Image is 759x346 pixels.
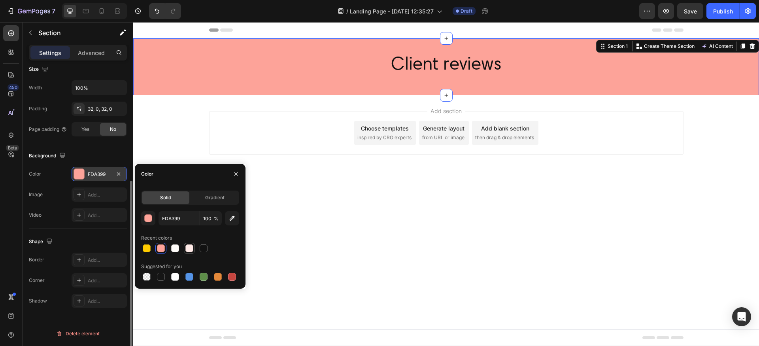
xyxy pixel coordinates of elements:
[88,171,111,178] div: FDA399
[88,212,125,219] div: Add...
[141,263,182,270] div: Suggested for you
[677,3,703,19] button: Save
[29,327,127,340] button: Delete element
[88,191,125,199] div: Add...
[29,256,44,263] div: Border
[8,84,19,91] div: 450
[110,126,116,133] span: No
[29,84,42,91] div: Width
[214,215,219,222] span: %
[6,145,19,151] div: Beta
[38,28,103,38] p: Section
[88,106,125,113] div: 32, 0, 32, 0
[350,7,434,15] span: Landing Page - [DATE] 12:35:27
[224,112,278,119] span: inspired by CRO experts
[78,49,105,57] p: Advanced
[29,105,47,112] div: Padding
[88,277,125,284] div: Add...
[713,7,733,15] div: Publish
[160,194,171,201] span: Solid
[29,126,67,133] div: Page padding
[29,64,50,75] div: Size
[684,8,697,15] span: Save
[88,298,125,305] div: Add...
[29,297,47,304] div: Shadow
[461,8,472,15] span: Draft
[29,277,45,284] div: Corner
[3,3,59,19] button: 7
[159,211,200,225] input: Eg: FFFFFF
[346,7,348,15] span: /
[342,112,401,119] span: then drag & drop elements
[29,212,42,219] div: Video
[294,85,332,93] span: Add section
[29,236,54,247] div: Shape
[706,3,740,19] button: Publish
[732,307,751,326] div: Open Intercom Messenger
[88,257,125,264] div: Add...
[39,49,61,57] p: Settings
[29,170,41,178] div: Color
[133,22,759,346] iframe: Design area
[56,329,100,338] div: Delete element
[72,81,126,95] input: Auto
[228,102,276,110] div: Choose templates
[29,151,67,161] div: Background
[141,170,153,178] div: Color
[149,3,181,19] div: Undo/Redo
[289,112,331,119] span: from URL or image
[290,102,331,110] div: Generate layout
[348,102,396,110] div: Add blank section
[141,234,172,242] div: Recent colors
[81,126,89,133] span: Yes
[52,6,55,16] p: 7
[205,194,225,201] span: Gradient
[29,191,43,198] div: Image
